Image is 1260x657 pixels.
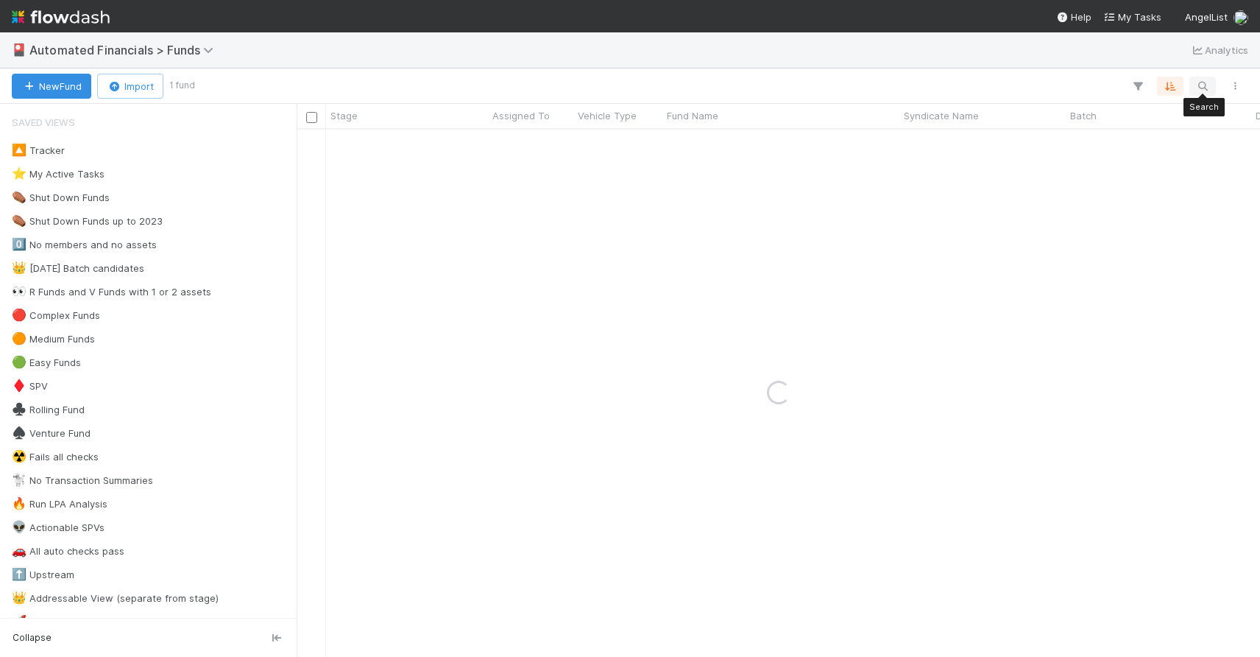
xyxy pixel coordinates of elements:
span: 🔥 [12,497,26,510]
span: Batch [1070,108,1097,123]
span: 👑 [12,591,26,604]
div: Addressable View (separate from stage) [12,589,219,608]
input: Toggle All Rows Selected [306,112,317,123]
div: Shut Down Funds up to 2023 [12,212,163,231]
div: Help [1056,10,1091,24]
div: Shut Down Funds [12,189,110,207]
div: Medium Funds [12,330,95,348]
div: Fails all checks [12,448,99,466]
span: 0️⃣ [12,238,26,250]
span: My Tasks [1103,11,1161,23]
small: 1 fund [169,79,195,92]
span: AngelList [1185,11,1228,23]
span: 🟢 [12,356,26,368]
a: Analytics [1190,41,1248,59]
div: All auto checks pass [12,542,124,561]
span: 👑 [12,261,26,274]
div: Actionable SPVs [12,519,105,537]
span: 👀 [12,285,26,298]
span: 🚗 [12,544,26,557]
span: 🔴 [12,309,26,321]
a: My Tasks [1103,10,1161,24]
span: 🎴 [12,43,26,56]
div: SPVs Passing Checks [12,613,129,631]
div: Complex Funds [12,306,100,325]
img: logo-inverted-e16ddd16eac7371096b0.svg [12,4,110,29]
div: Tracker [12,141,65,160]
div: Easy Funds [12,354,81,372]
div: My Active Tasks [12,165,105,183]
div: Upstream [12,566,74,584]
span: 🚀 [12,615,26,628]
span: Stage [330,108,358,123]
button: Import [97,74,163,99]
img: avatar_5ff1a016-d0ce-496a-bfbe-ad3802c4d8a0.png [1234,10,1248,25]
span: ⚰️ [12,214,26,227]
span: Saved Views [12,108,75,137]
span: Vehicle Type [578,108,637,123]
span: 👽 [12,521,26,533]
div: Venture Fund [12,424,91,443]
div: [DATE] Batch candidates [12,259,144,278]
div: SPV [12,377,48,396]
div: R Funds and V Funds with 1 or 2 assets [12,283,211,301]
span: Assigned To [492,108,550,123]
span: Collapse [13,631,52,644]
span: ⬆️ [12,568,26,580]
span: ☢️ [12,450,26,463]
div: No Transaction Summaries [12,471,153,490]
span: Syndicate Name [904,108,979,123]
span: Automated Financials > Funds [29,43,221,57]
span: 🟠 [12,332,26,345]
span: 🔼 [12,144,26,156]
span: Fund Name [667,108,718,123]
span: ♠️ [12,426,26,439]
div: Run LPA Analysis [12,495,107,513]
span: ⭐ [12,167,26,180]
span: ♣️ [12,403,26,415]
span: ⚰️ [12,191,26,203]
div: No members and no assets [12,236,157,254]
button: NewFund [12,74,91,99]
div: Rolling Fund [12,401,85,419]
span: ♦️ [12,379,26,392]
span: 🐩 [12,474,26,486]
